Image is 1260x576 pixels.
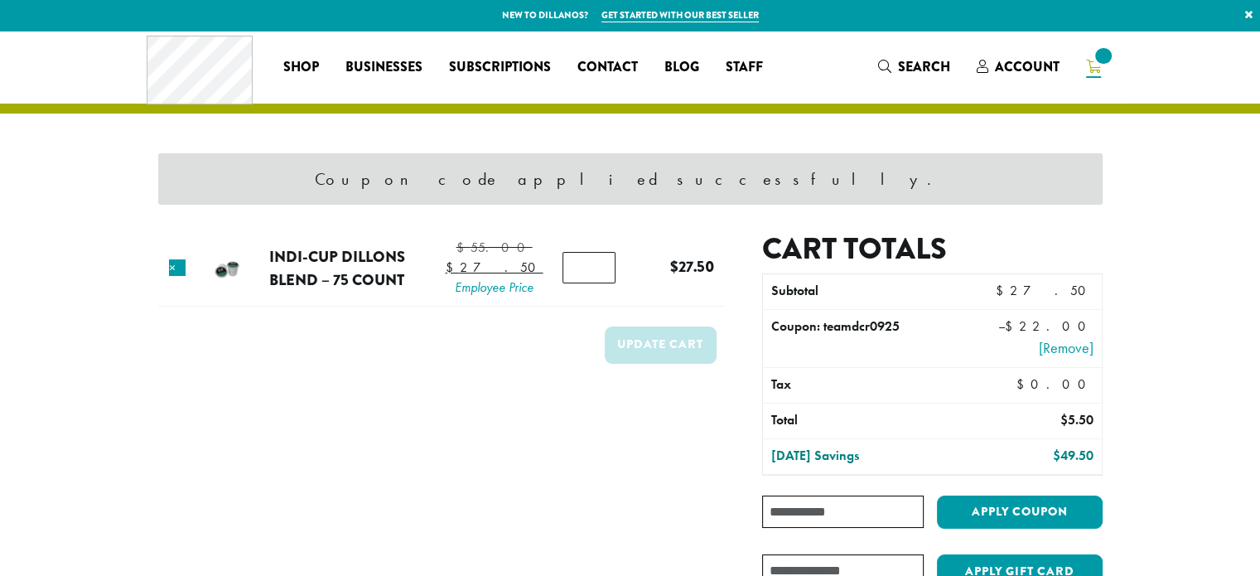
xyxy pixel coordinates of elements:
[763,368,1002,403] th: Tax
[1052,447,1060,464] span: $
[1052,447,1093,464] bdi: 49.50
[449,57,551,78] span: Subscriptions
[726,57,763,78] span: Staff
[865,53,963,80] a: Search
[1016,375,1031,393] span: $
[995,282,1093,299] bdi: 27.50
[670,255,678,278] span: $
[1004,317,1018,335] span: $
[446,278,543,298] span: Employee Price
[283,57,319,78] span: Shop
[898,57,950,76] span: Search
[763,439,966,474] th: [DATE] Savings
[158,153,1103,205] div: Coupon code applied successfully.
[577,57,638,78] span: Contact
[562,252,616,283] input: Product quantity
[937,496,1103,530] button: Apply coupon
[446,259,460,276] span: $
[1016,375,1093,393] bdi: 0.00
[670,255,714,278] bdi: 27.50
[456,239,533,256] bdi: 55.00
[605,327,717,364] button: Update cart
[269,245,405,291] a: Indi-Cup Dillons Blend – 75 count
[763,310,966,367] th: Coupon: teamdcr0925
[456,239,471,256] span: $
[664,57,699,78] span: Blog
[995,57,1060,76] span: Account
[270,54,332,80] a: Shop
[763,274,966,309] th: Subtotal
[763,404,966,438] th: Total
[995,282,1009,299] span: $
[974,336,1093,359] a: Remove teamdcr0925 coupon
[762,231,1102,267] h2: Cart totals
[601,8,759,22] a: Get started with our best seller
[1060,411,1093,428] bdi: 5.50
[1004,317,1093,335] span: 22.00
[345,57,422,78] span: Businesses
[966,310,1101,367] td: –
[712,54,776,80] a: Staff
[200,241,254,295] img: Indi-Cup Dillons Blend - 75 count
[169,259,186,276] a: Remove this item
[446,259,543,276] bdi: 27.50
[1060,411,1067,428] span: $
